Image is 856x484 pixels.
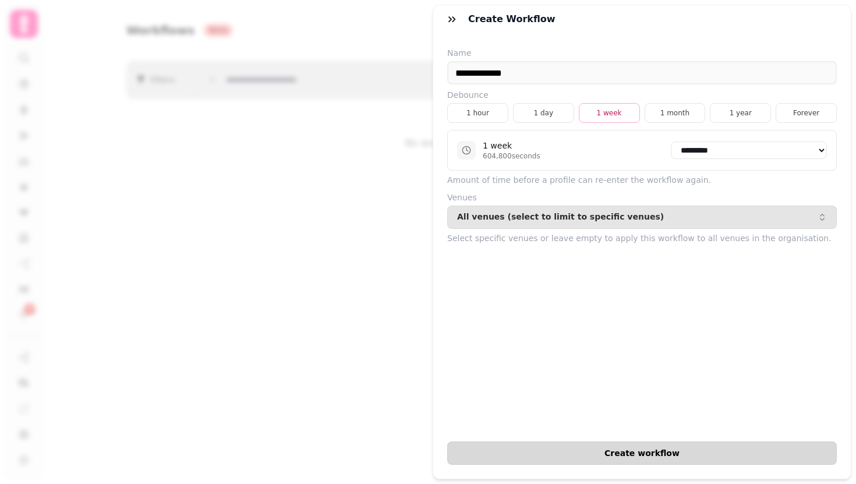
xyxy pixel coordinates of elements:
p: Amount of time before a profile can re-enter the workflow again. [447,173,837,187]
button: Create workflow [447,441,837,465]
p: 604,800 seconds [483,151,540,161]
button: 1 day [513,103,574,123]
label: Name [447,47,837,59]
h3: Create Workflow [468,12,560,26]
span: Create workflow [457,449,827,457]
button: Forever [776,103,837,123]
label: Debounce [447,89,837,101]
label: Venues [447,192,837,203]
button: 1 week [579,103,640,123]
p: All venues (select to limit to specific venues) [457,213,664,222]
button: 1 month [645,103,706,123]
p: 1 week [483,140,540,151]
button: 1 year [710,103,771,123]
button: 1 hour [447,103,508,123]
p: Select specific venues or leave empty to apply this workflow to all venues in the organisation. [447,231,837,245]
